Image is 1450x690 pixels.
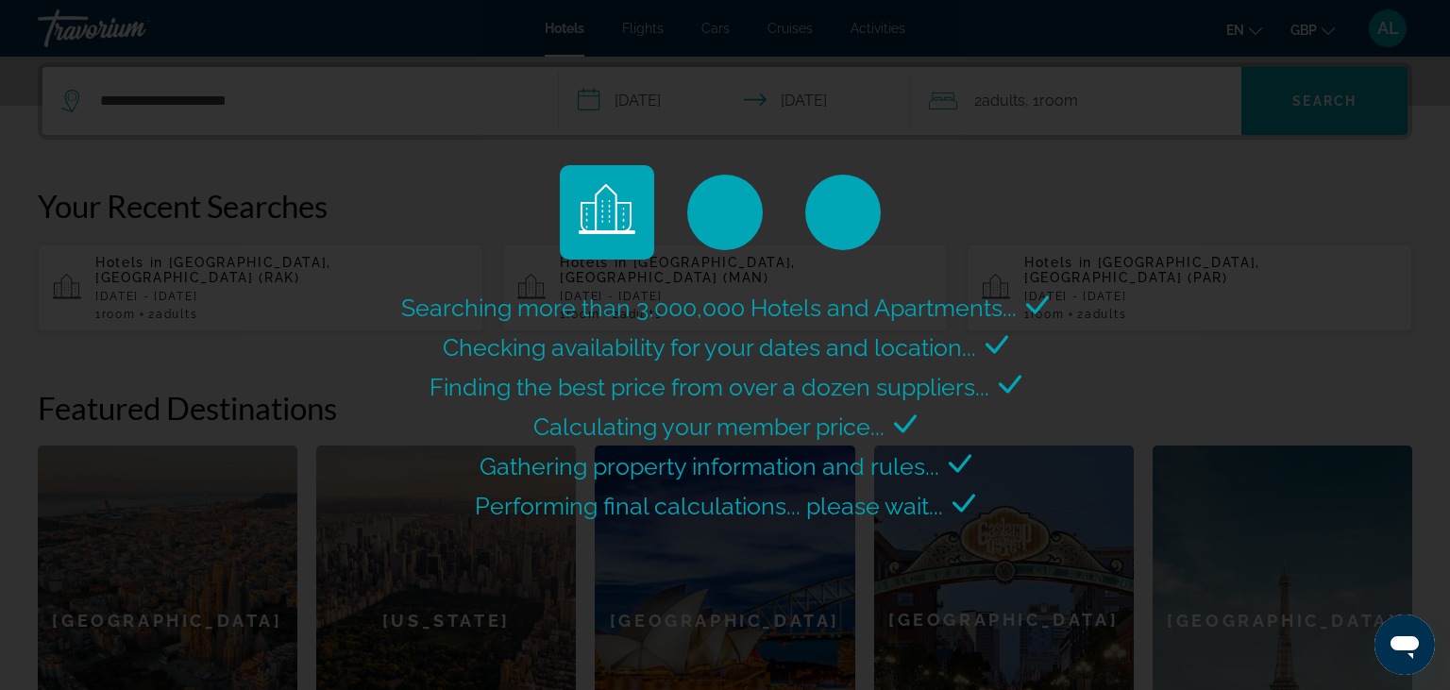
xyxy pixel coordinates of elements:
span: Checking availability for your dates and location... [443,333,976,362]
span: Calculating your member price... [533,412,885,441]
iframe: Button to launch messaging window [1374,614,1435,675]
span: Gathering property information and rules... [480,452,939,480]
span: Finding the best price from over a dozen suppliers... [430,373,989,401]
span: Performing final calculations... please wait... [475,492,943,520]
span: Searching more than 3,000,000 Hotels and Apartments... [401,294,1017,322]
